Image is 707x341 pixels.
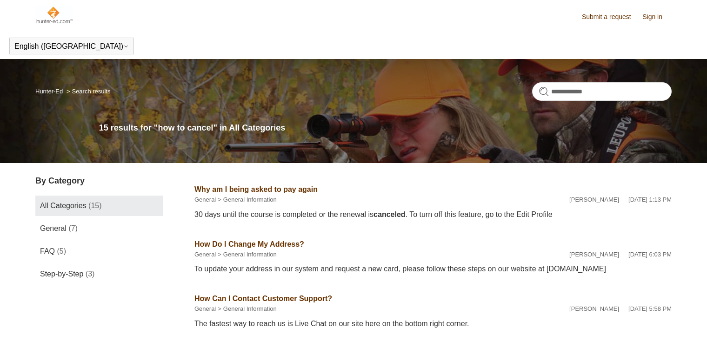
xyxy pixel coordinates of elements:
[194,250,216,259] li: General
[532,82,672,101] input: Search
[223,196,277,203] a: General Information
[194,196,216,203] a: General
[40,202,87,210] span: All Categories
[99,122,672,134] h1: 15 results for "how to cancel" in All Categories
[223,251,277,258] a: General Information
[35,88,65,95] li: Hunter-Ed
[194,295,332,302] a: How Can I Contact Customer Support?
[194,209,672,220] div: 30 days until the course is completed or the renewal is . To turn off this feature, go to the Edi...
[628,305,672,312] time: 02/12/2024, 17:58
[194,305,216,312] a: General
[14,42,129,51] button: English ([GEOGRAPHIC_DATA])
[216,250,277,259] li: General Information
[569,304,619,314] li: [PERSON_NAME]
[40,224,67,232] span: General
[582,12,640,22] a: Submit a request
[628,196,672,203] time: 04/08/2025, 13:13
[88,202,101,210] span: (15)
[57,247,66,255] span: (5)
[65,88,111,95] li: Search results
[216,195,277,204] li: General Information
[86,270,95,278] span: (3)
[194,185,318,193] a: Why am I being asked to pay again
[35,241,163,262] a: FAQ (5)
[216,304,277,314] li: General Information
[35,6,73,24] img: Hunter-Ed Help Center home page
[374,210,405,218] em: canceled
[35,218,163,239] a: General (7)
[194,251,216,258] a: General
[40,270,83,278] span: Step-by-Step
[194,240,304,248] a: How Do I Change My Address?
[35,196,163,216] a: All Categories (15)
[40,247,55,255] span: FAQ
[68,224,78,232] span: (7)
[194,195,216,204] li: General
[35,264,163,284] a: Step-by-Step (3)
[642,12,672,22] a: Sign in
[194,304,216,314] li: General
[194,318,672,329] div: The fastest way to reach us is Live Chat on our site here on the bottom right corner.
[223,305,277,312] a: General Information
[569,195,619,204] li: [PERSON_NAME]
[569,250,619,259] li: [PERSON_NAME]
[35,175,163,187] h3: By Category
[194,263,672,275] div: To update your address in our system and request a new card, please follow these steps on our web...
[628,251,672,258] time: 02/12/2024, 18:03
[35,88,63,95] a: Hunter-Ed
